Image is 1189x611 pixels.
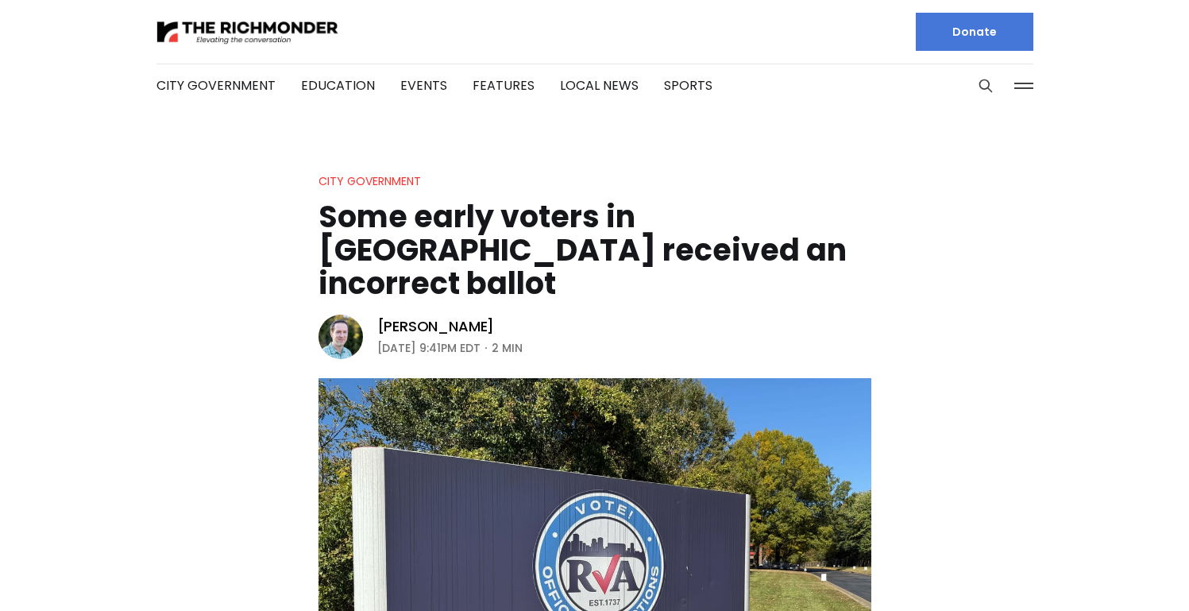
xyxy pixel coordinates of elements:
h1: Some early voters in [GEOGRAPHIC_DATA] received an incorrect ballot [318,200,871,300]
a: City Government [318,173,421,189]
a: Events [400,76,447,95]
button: Search this site [974,74,998,98]
span: 2 min [492,338,523,358]
a: [PERSON_NAME] [377,317,495,336]
a: Education [301,76,375,95]
img: The Richmonder [156,18,339,46]
a: Local News [560,76,639,95]
time: [DATE] 9:41PM EDT [377,338,481,358]
a: Sports [664,76,712,95]
a: Donate [916,13,1033,51]
img: Michael Phillips [318,315,363,359]
a: City Government [156,76,276,95]
a: Features [473,76,535,95]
